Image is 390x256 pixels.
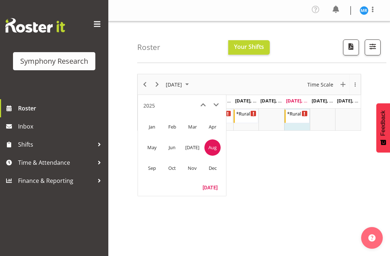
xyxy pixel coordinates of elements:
span: Inbox [18,121,105,132]
div: *Rural Omni [287,110,308,117]
h4: Roster [137,43,160,51]
span: Jun [164,139,180,156]
div: Symphony Research [20,56,88,67]
span: Feedback [380,110,386,136]
img: Rosterit website logo [5,18,65,33]
span: Roster [18,103,105,114]
span: Finance & Reporting [18,175,94,186]
div: Next [151,74,163,95]
span: [DATE], [DATE] [286,97,319,104]
button: Next [152,80,162,89]
span: Feb [164,119,180,135]
span: Dec [204,160,221,176]
div: *Rural Omni [236,110,257,117]
span: [DATE] [184,139,200,156]
span: Nov [184,160,200,176]
button: New Event [338,80,348,89]
div: overflow [349,74,361,95]
button: Download a PDF of the roster according to the set date range. [343,39,359,55]
span: Your Shifts [234,43,264,51]
span: [DATE] [165,80,183,89]
span: Aug [204,139,221,156]
span: May [144,139,160,156]
button: Today [198,182,222,192]
span: [DATE], [DATE] [235,97,268,104]
span: [DATE], [DATE] [337,97,370,104]
img: help-xxl-2.png [368,234,376,242]
span: Shifts [18,139,94,150]
button: Previous [140,80,150,89]
span: [DATE], [DATE] [312,97,344,104]
td: August 2025 [202,137,222,158]
span: Oct [164,160,180,176]
div: title [143,98,155,113]
button: Feedback - Show survey [376,103,390,152]
div: Previous [139,74,151,95]
span: Time & Attendance [18,157,94,168]
div: Timeline Week of August 30, 2025 [137,74,361,131]
button: previous month [196,98,209,112]
button: Time Scale [306,80,335,89]
table: Timeline Week of August 30, 2025 [182,109,361,130]
button: Your Shifts [228,40,270,55]
span: [DATE], [DATE] [260,97,293,104]
span: Sep [144,160,160,176]
div: Michael Robinson"s event - *Rural Omni Begin From Wednesday, August 27, 2025 at 5:00:00 PM GMT+12... [234,109,259,123]
img: michael-robinson11856.jpg [360,6,368,15]
button: August 2025 [165,80,192,89]
span: Time Scale [307,80,334,89]
button: next month [209,98,222,112]
span: Apr [204,119,221,135]
span: Mar [184,119,200,135]
span: Jan [144,119,160,135]
button: Filter Shifts [365,39,381,55]
div: Michael Robinson"s event - *Rural Omni Begin From Friday, August 29, 2025 at 5:00:00 PM GMT+12:00... [285,109,309,123]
